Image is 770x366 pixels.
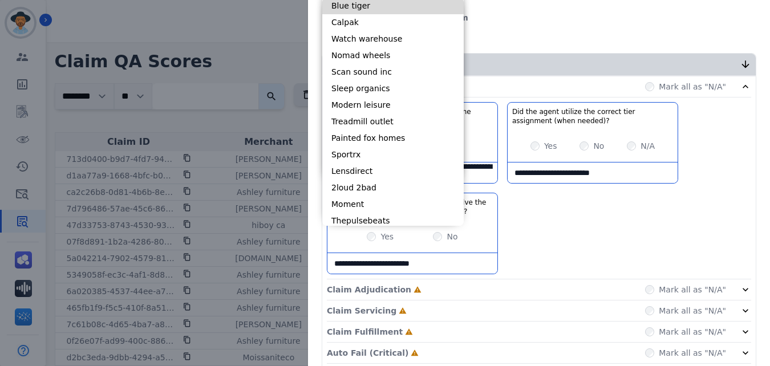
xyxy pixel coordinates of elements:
li: 2loud 2bad [322,180,464,196]
label: Mark all as "N/A" [659,284,726,295]
li: Thepulsebeats [322,213,464,229]
label: Mark all as "N/A" [659,347,726,359]
li: Nomad wheels [322,47,464,64]
label: Yes [380,231,394,242]
li: Scan sound inc [322,64,464,80]
p: Claim Servicing [327,305,396,316]
li: Moment [322,196,464,213]
label: Mark all as "N/A" [659,81,726,92]
label: No [447,231,457,242]
li: Treadmill outlet [322,113,464,130]
li: Sleep organics [322,80,464,97]
li: Sportrx [322,147,464,163]
li: Calpak [322,14,464,31]
label: N/A [641,140,655,152]
p: Claim Fulfillment [327,326,403,337]
div: Evaluator: [322,28,756,39]
li: Modern leisure [322,97,464,113]
label: Mark all as "N/A" [659,305,726,316]
label: Yes [544,140,557,152]
div: Evaluation Date: [322,12,756,23]
label: Mark all as "N/A" [659,326,726,337]
li: Painted fox homes [322,130,464,147]
h3: Did the agent utilize the correct tier assignment (when needed)? [512,107,673,125]
p: Claim Adjudication [327,284,411,295]
li: Lensdirect [322,163,464,180]
li: Watch warehouse [322,31,464,47]
p: Auto Fail (Critical) [327,347,408,359]
label: No [593,140,604,152]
